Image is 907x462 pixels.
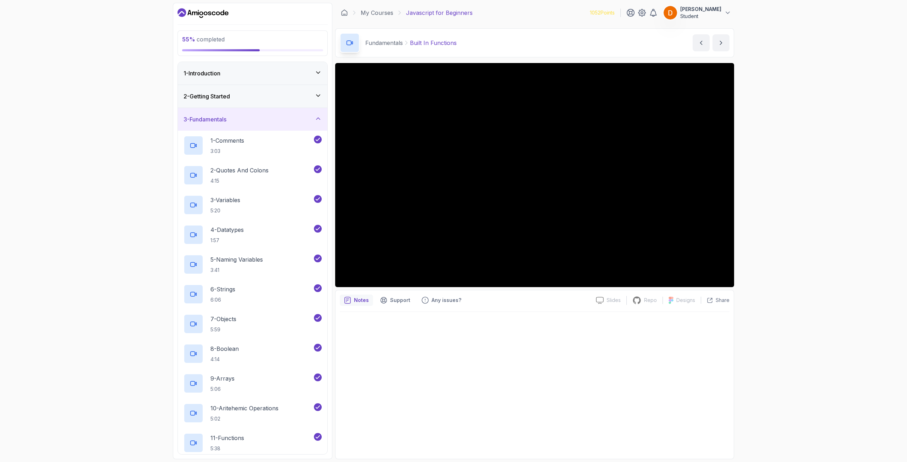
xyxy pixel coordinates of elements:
button: 5-Naming Variables3:41 [184,255,322,274]
button: 8-Boolean4:14 [184,344,322,364]
h3: 2 - Getting Started [184,92,230,101]
p: Notes [354,297,369,304]
a: Dashboard [178,7,229,19]
p: 3 - Variables [210,196,240,204]
p: 6 - Strings [210,285,235,293]
button: 1-Introduction [178,62,327,85]
button: 4-Datatypes1:57 [184,225,322,245]
button: 1-Comments3:03 [184,136,322,155]
p: 5:38 [210,445,244,452]
button: notes button [340,295,373,306]
button: 10-Aritehemic Operations5:02 [184,403,322,423]
p: 4:15 [210,177,269,184]
p: Javascript for Beginners [406,8,473,17]
button: 6-Strings6:06 [184,284,322,304]
a: My Courses [361,8,393,17]
img: user profile image [664,6,677,19]
p: 1:57 [210,237,244,244]
button: 3-Fundamentals [178,108,327,131]
p: 3:03 [210,148,244,155]
p: Any issues? [432,297,461,304]
p: 5:06 [210,386,235,393]
button: Share [701,297,729,304]
button: Support button [376,295,415,306]
p: 9 - Arrays [210,374,235,383]
p: 4 - Datatypes [210,226,244,234]
p: 1052 Points [590,9,615,16]
span: 55 % [182,36,195,43]
p: [PERSON_NAME] [680,6,721,13]
button: user profile image[PERSON_NAME]Student [663,6,731,20]
button: next content [712,34,729,51]
p: 8 - Boolean [210,344,239,353]
h3: 3 - Fundamentals [184,115,226,124]
p: Built In Functions [410,39,457,47]
p: Repo [644,297,657,304]
p: Share [716,297,729,304]
p: 5:02 [210,415,278,422]
h3: 1 - Introduction [184,69,220,78]
button: 2-Quotes And Colons4:15 [184,165,322,185]
p: Student [680,13,721,20]
iframe: 12 - Built in functions [335,63,734,287]
a: Dashboard [341,9,348,16]
button: 2-Getting Started [178,85,327,108]
button: 3-Variables5:20 [184,195,322,215]
p: Fundamentals [365,39,403,47]
button: Feedback button [417,295,466,306]
button: previous content [693,34,710,51]
p: 6:06 [210,296,235,303]
button: 9-Arrays5:06 [184,373,322,393]
p: 4:14 [210,356,239,363]
p: Designs [676,297,695,304]
button: 11-Functions5:38 [184,433,322,453]
p: 5:59 [210,326,236,333]
button: 7-Objects5:59 [184,314,322,334]
p: 5:20 [210,207,240,214]
p: 3:41 [210,267,263,274]
p: 10 - Aritehemic Operations [210,404,278,412]
span: completed [182,36,225,43]
p: 2 - Quotes And Colons [210,166,269,175]
p: 11 - Functions [210,434,244,442]
p: Support [390,297,410,304]
p: 1 - Comments [210,136,244,145]
p: 5 - Naming Variables [210,255,263,264]
p: 7 - Objects [210,315,236,323]
p: Slides [607,297,621,304]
